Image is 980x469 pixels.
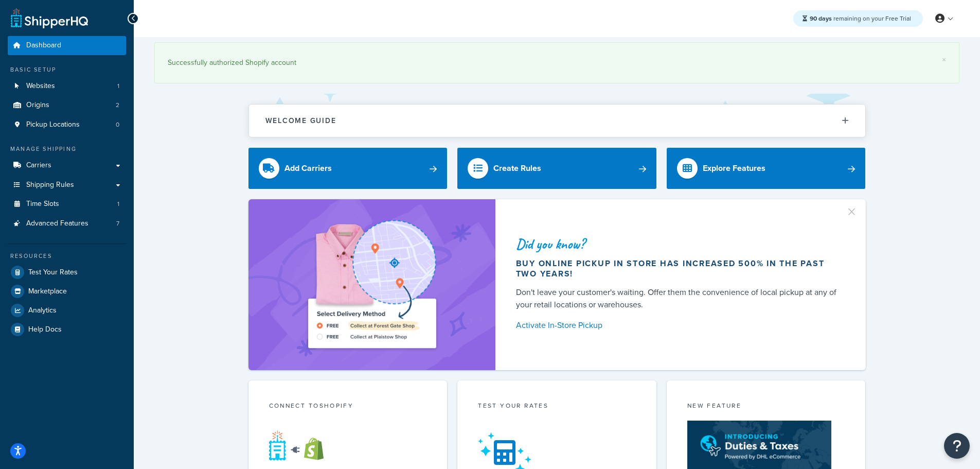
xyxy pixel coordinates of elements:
div: Successfully authorized Shopify account [168,56,946,70]
span: 7 [116,219,119,228]
span: Carriers [26,161,51,170]
div: Manage Shipping [8,145,126,153]
span: Marketplace [28,287,67,296]
span: Help Docs [28,325,62,334]
a: Analytics [8,301,126,320]
a: Add Carriers [248,148,448,189]
span: Test Your Rates [28,268,78,277]
div: Buy online pickup in store has increased 500% in the past two years! [516,258,841,279]
img: connect-shq-shopify-9b9a8c5a.svg [269,430,333,461]
div: Resources [8,252,126,260]
a: Advanced Features7 [8,214,126,233]
div: Create Rules [493,161,541,176]
strong: 90 days [810,14,832,23]
li: Time Slots [8,195,126,214]
a: Dashboard [8,36,126,55]
div: Don't leave your customer's waiting. Offer them the convenience of local pickup at any of your re... [516,286,841,311]
button: Open Resource Center [944,433,970,459]
li: Websites [8,77,126,96]
h2: Welcome Guide [265,117,336,125]
span: Origins [26,101,49,110]
li: Origins [8,96,126,115]
div: Connect to Shopify [269,401,427,413]
span: Analytics [28,306,57,315]
a: Help Docs [8,320,126,339]
a: Carriers [8,156,126,175]
div: Add Carriers [284,161,332,176]
a: Marketplace [8,282,126,301]
span: 1 [117,82,119,91]
div: Basic Setup [8,65,126,74]
a: Explore Features [667,148,866,189]
span: Pickup Locations [26,120,80,129]
a: Create Rules [457,148,656,189]
span: Time Slots [26,200,59,209]
span: 0 [116,120,119,129]
a: Pickup Locations0 [8,115,126,134]
a: Test Your Rates [8,263,126,282]
a: Websites1 [8,77,126,96]
span: remaining on your Free Trial [810,14,911,23]
a: × [942,56,946,64]
a: Shipping Rules [8,176,126,195]
li: Advanced Features [8,214,126,233]
div: Did you know? [516,237,841,251]
div: New Feature [687,401,845,413]
span: Websites [26,82,55,91]
span: Shipping Rules [26,181,74,189]
a: Activate In-Store Pickup [516,318,841,333]
span: 1 [117,200,119,209]
img: ad-shirt-map-b0359fc47e01cab431d101c4b569394f6a03f54285957d908178d52f29eb9668.png [279,215,465,355]
span: 2 [116,101,119,110]
span: Dashboard [26,41,61,50]
li: Pickup Locations [8,115,126,134]
a: Origins2 [8,96,126,115]
div: Explore Features [703,161,765,176]
span: Advanced Features [26,219,88,228]
button: Welcome Guide [249,105,865,137]
div: Test your rates [478,401,636,413]
a: Time Slots1 [8,195,126,214]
